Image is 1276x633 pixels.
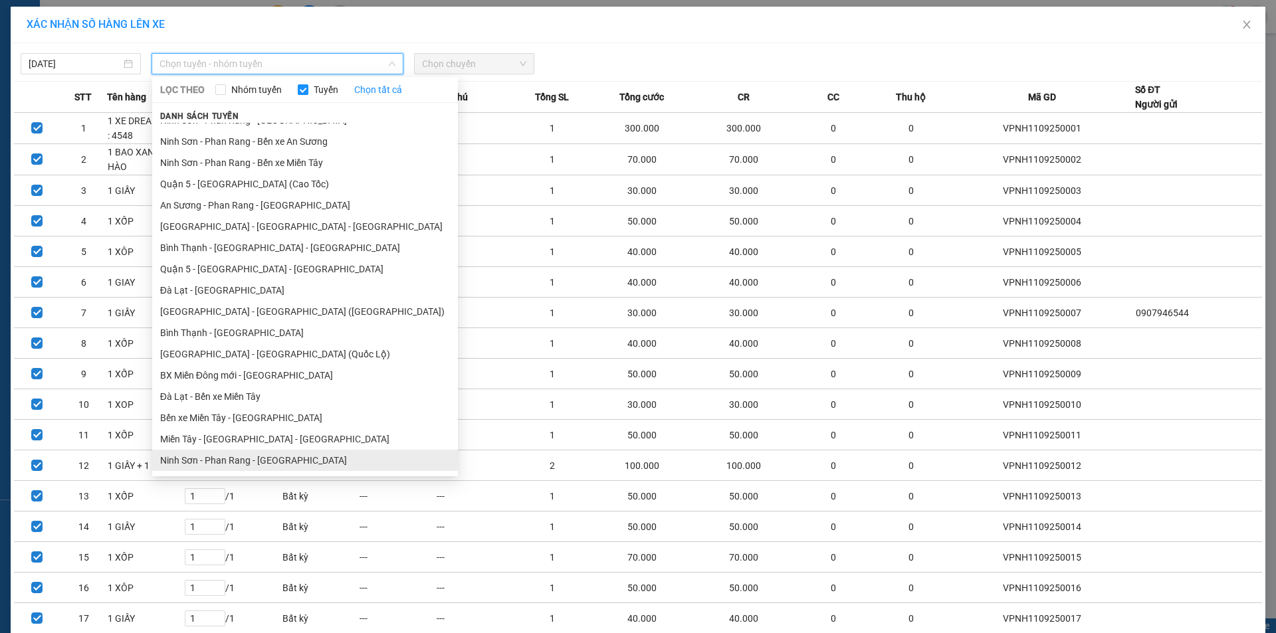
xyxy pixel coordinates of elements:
[107,328,184,359] td: 1 XỐP
[436,420,513,450] td: ---
[107,236,184,267] td: 1 XÔP
[872,236,949,267] td: 0
[795,420,872,450] td: 0
[950,573,1135,603] td: VPNH1109250016
[436,481,513,511] td: ---
[950,206,1135,236] td: VPNH1109250004
[514,389,591,420] td: 1
[950,267,1135,298] td: VPNH1109250006
[60,542,107,573] td: 15
[591,144,693,175] td: 70.000
[60,175,107,206] td: 3
[872,267,949,298] td: 0
[152,152,458,173] li: Ninh Sơn - Phan Rang - Bến xe Miền Tây
[872,206,949,236] td: 0
[591,573,693,603] td: 50.000
[107,298,184,328] td: 1 GIẤY
[795,542,872,573] td: 0
[436,542,513,573] td: ---
[514,328,591,359] td: 1
[60,511,107,542] td: 14
[107,359,184,389] td: 1 XỐP
[591,450,693,481] td: 100.000
[872,450,949,481] td: 0
[950,511,1135,542] td: VPNH1109250014
[1241,19,1252,30] span: close
[896,90,926,104] span: Thu hộ
[795,359,872,389] td: 0
[160,82,205,97] span: LỌC THEO
[514,359,591,389] td: 1
[388,60,396,68] span: down
[591,511,693,542] td: 50.000
[514,267,591,298] td: 1
[950,328,1135,359] td: VPNH1109250008
[514,573,591,603] td: 1
[795,573,872,603] td: 0
[872,359,949,389] td: 0
[1228,7,1265,44] button: Close
[795,236,872,267] td: 0
[436,450,513,481] td: ---
[693,298,796,328] td: 30.000
[619,90,664,104] span: Tổng cước
[591,113,693,144] td: 300.000
[693,450,796,481] td: 100.000
[795,113,872,144] td: 0
[152,407,458,428] li: Bến xe Miền Tây - [GEOGRAPHIC_DATA]
[950,298,1135,328] td: VPNH1109250007
[795,511,872,542] td: 0
[152,131,458,152] li: Ninh Sơn - Phan Rang - Bến xe An Sương
[152,195,458,216] li: An Sương - Phan Rang - [GEOGRAPHIC_DATA]
[152,301,458,322] li: [GEOGRAPHIC_DATA] - [GEOGRAPHIC_DATA] ([GEOGRAPHIC_DATA])
[591,328,693,359] td: 40.000
[226,82,287,97] span: Nhóm tuyến
[795,175,872,206] td: 0
[159,54,395,74] span: Chọn tuyến - nhóm tuyến
[795,389,872,420] td: 0
[950,450,1135,481] td: VPNH1109250012
[514,144,591,175] td: 1
[152,428,458,450] li: Miền Tây - [GEOGRAPHIC_DATA] - [GEOGRAPHIC_DATA]
[436,144,513,175] td: ---
[795,450,872,481] td: 0
[795,298,872,328] td: 0
[359,573,436,603] td: ---
[152,386,458,407] li: Đà Lạt - Bến xe Miền Tây
[152,343,458,365] li: [GEOGRAPHIC_DATA] - [GEOGRAPHIC_DATA] (Quốc Lộ)
[436,267,513,298] td: ---
[184,573,282,603] td: / 1
[950,236,1135,267] td: VPNH1109250005
[436,573,513,603] td: ---
[693,175,796,206] td: 30.000
[872,175,949,206] td: 0
[60,144,107,175] td: 2
[514,298,591,328] td: 1
[60,236,107,267] td: 5
[152,110,247,122] span: Danh sách tuyến
[436,236,513,267] td: ---
[29,56,121,71] input: 11/09/2025
[795,267,872,298] td: 0
[152,322,458,343] li: Bình Thạnh - [GEOGRAPHIC_DATA]
[60,267,107,298] td: 6
[436,511,513,542] td: ---
[422,54,526,74] span: Chọn chuyến
[152,365,458,386] li: BX Miền Đông mới - [GEOGRAPHIC_DATA]
[591,175,693,206] td: 30.000
[950,175,1135,206] td: VPNH1109250003
[693,144,796,175] td: 70.000
[795,481,872,511] td: 0
[359,481,436,511] td: ---
[436,206,513,236] td: ---
[60,298,107,328] td: 7
[436,298,513,328] td: ---
[693,542,796,573] td: 70.000
[872,389,949,420] td: 0
[591,542,693,573] td: 70.000
[60,359,107,389] td: 9
[591,359,693,389] td: 50.000
[514,236,591,267] td: 1
[591,389,693,420] td: 30.000
[872,573,949,603] td: 0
